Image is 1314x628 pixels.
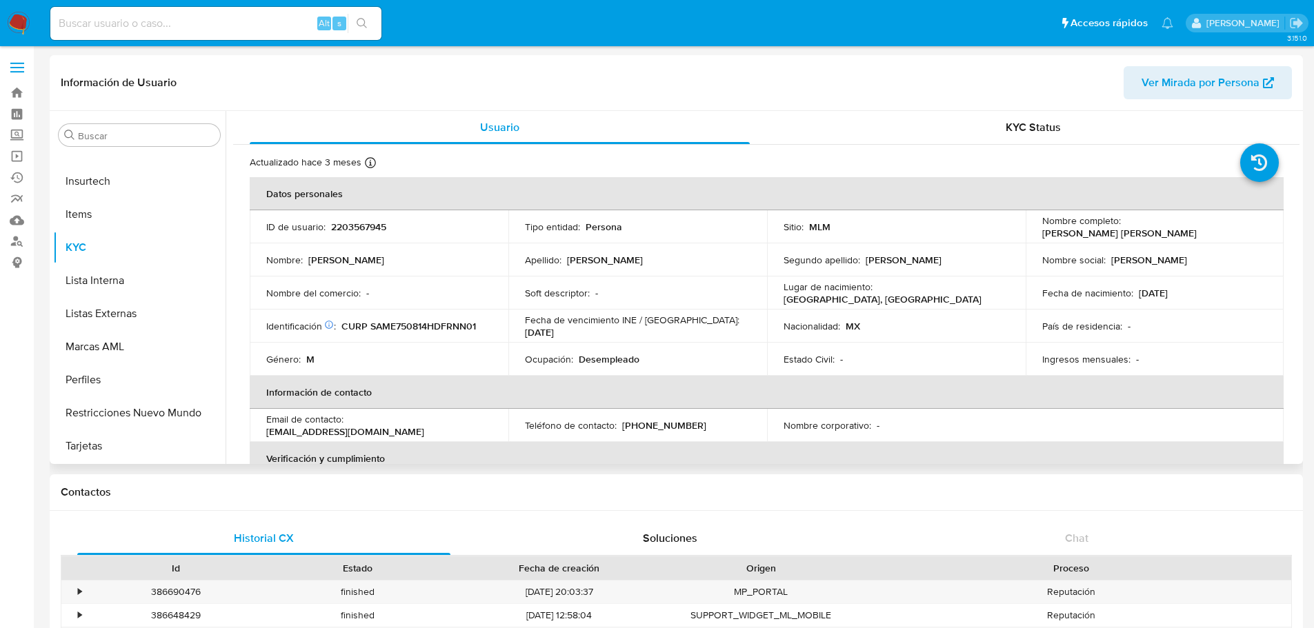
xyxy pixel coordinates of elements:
[852,580,1291,603] div: Reputación
[266,425,424,438] p: [EMAIL_ADDRESS][DOMAIN_NAME]
[525,287,590,299] p: Soft descriptor :
[250,156,361,169] p: Actualizado hace 3 meses
[567,254,643,266] p: [PERSON_NAME]
[86,580,267,603] div: 386690476
[1206,17,1284,30] p: marianathalie.grajeda@mercadolibre.com.mx
[53,396,226,429] button: Restricciones Nuevo Mundo
[1128,320,1131,332] p: -
[840,353,843,365] p: -
[348,14,376,33] button: search-icon
[331,221,386,233] p: 2203567945
[1042,287,1133,299] p: Fecha de nacimiento :
[448,604,670,627] div: [DATE] 12:58:04
[622,419,706,432] p: [PHONE_NUMBER]
[877,419,879,432] p: -
[1142,66,1260,99] span: Ver Mirada por Persona
[784,419,871,432] p: Nombre corporativo :
[1065,530,1088,546] span: Chat
[267,580,448,603] div: finished
[50,14,381,32] input: Buscar usuario o caso...
[1139,287,1168,299] p: [DATE]
[1136,353,1139,365] p: -
[784,254,860,266] p: Segundo apellido :
[337,17,341,30] span: s
[525,419,617,432] p: Teléfono de contacto :
[525,353,573,365] p: Ocupación :
[53,231,226,264] button: KYC
[53,429,226,463] button: Tarjetas
[1042,227,1197,239] p: [PERSON_NAME] [PERSON_NAME]
[266,320,336,332] p: Identificación :
[234,530,294,546] span: Historial CX
[341,320,476,332] p: CURP SAME750814HDFRNN01
[680,561,842,575] div: Origen
[643,530,697,546] span: Soluciones
[866,254,942,266] p: [PERSON_NAME]
[480,119,519,135] span: Usuario
[366,287,369,299] p: -
[1006,119,1061,135] span: KYC Status
[78,585,81,598] div: •
[862,561,1282,575] div: Proceso
[670,604,852,627] div: SUPPORT_WIDGET_ML_MOBILE
[784,353,835,365] p: Estado Civil :
[784,320,840,332] p: Nacionalidad :
[525,314,739,326] p: Fecha de vencimiento INE / [GEOGRAPHIC_DATA] :
[809,221,830,233] p: MLM
[595,287,598,299] p: -
[78,130,215,142] input: Buscar
[1124,66,1292,99] button: Ver Mirada por Persona
[458,561,661,575] div: Fecha de creación
[1162,17,1173,29] a: Notificaciones
[250,376,1284,409] th: Información de contacto
[53,165,226,198] button: Insurtech
[53,330,226,363] button: Marcas AML
[267,604,448,627] div: finished
[53,264,226,297] button: Lista Interna
[306,353,315,365] p: M
[525,221,580,233] p: Tipo entidad :
[579,353,639,365] p: Desempleado
[78,609,81,622] div: •
[266,413,344,425] p: Email de contacto :
[525,326,554,338] p: [DATE]
[784,281,873,293] p: Lugar de nacimiento :
[525,254,561,266] p: Apellido :
[53,363,226,396] button: Perfiles
[1042,353,1131,365] p: Ingresos mensuales :
[852,604,1291,627] div: Reputación
[319,17,330,30] span: Alt
[95,561,257,575] div: Id
[266,221,326,233] p: ID de usuario :
[1042,320,1122,332] p: País de residencia :
[586,221,622,233] p: Persona
[1042,254,1106,266] p: Nombre social :
[277,561,439,575] div: Estado
[308,254,384,266] p: [PERSON_NAME]
[1042,214,1121,227] p: Nombre completo :
[61,76,177,90] h1: Información de Usuario
[670,580,852,603] div: MP_PORTAL
[53,198,226,231] button: Items
[64,130,75,141] button: Buscar
[784,221,804,233] p: Sitio :
[1289,16,1304,30] a: Salir
[53,297,226,330] button: Listas Externas
[266,254,303,266] p: Nombre :
[86,604,267,627] div: 386648429
[1111,254,1187,266] p: [PERSON_NAME]
[250,177,1284,210] th: Datos personales
[448,580,670,603] div: [DATE] 20:03:37
[266,353,301,365] p: Género :
[61,485,1292,499] h1: Contactos
[250,442,1284,475] th: Verificación y cumplimiento
[266,287,361,299] p: Nombre del comercio :
[846,320,860,332] p: MX
[1071,16,1148,30] span: Accesos rápidos
[784,293,982,305] p: [GEOGRAPHIC_DATA], [GEOGRAPHIC_DATA]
